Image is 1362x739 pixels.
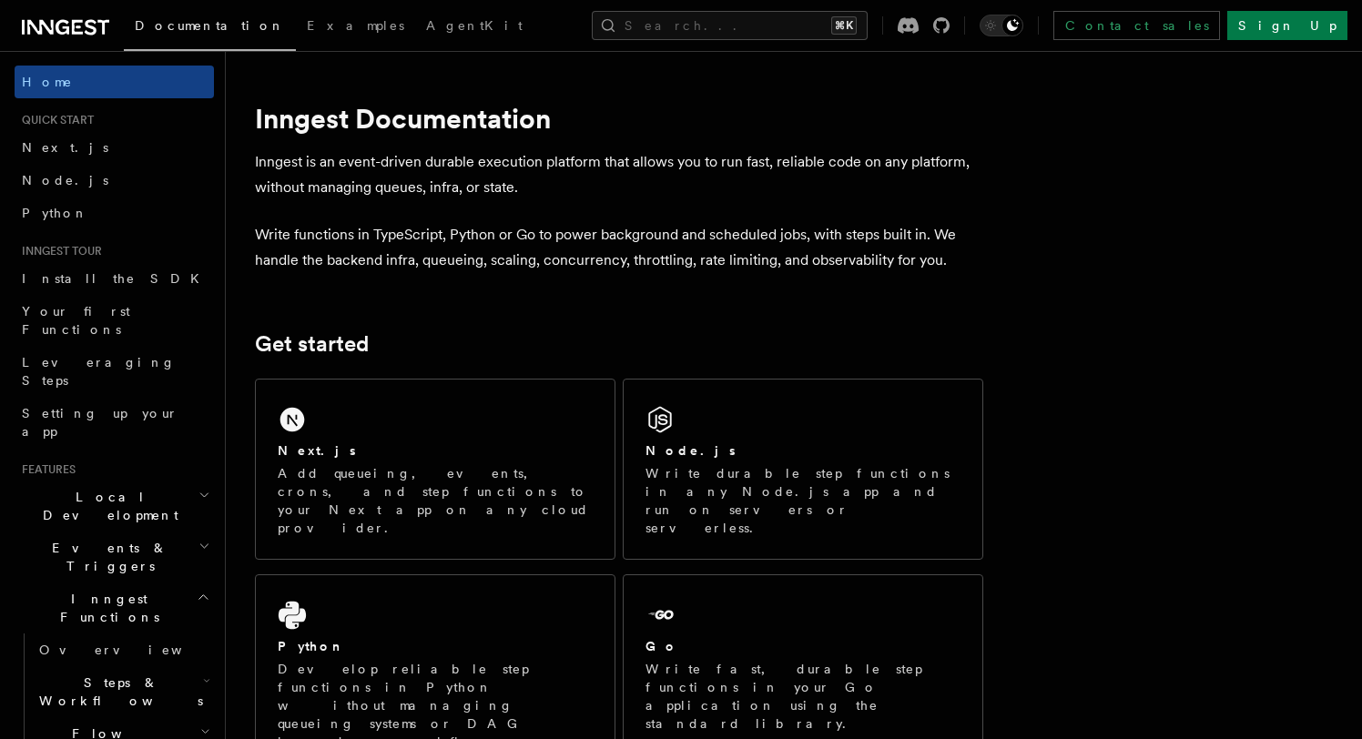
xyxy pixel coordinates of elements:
[22,140,108,155] span: Next.js
[22,173,108,187] span: Node.js
[15,66,214,98] a: Home
[623,379,983,560] a: Node.jsWrite durable step functions in any Node.js app and run on servers or serverless.
[22,406,178,439] span: Setting up your app
[15,346,214,397] a: Leveraging Steps
[980,15,1023,36] button: Toggle dark mode
[255,102,983,135] h1: Inngest Documentation
[15,397,214,448] a: Setting up your app
[15,582,214,633] button: Inngest Functions
[124,5,296,51] a: Documentation
[15,262,214,295] a: Install the SDK
[645,660,961,733] p: Write fast, durable step functions in your Go application using the standard library.
[15,481,214,531] button: Local Development
[22,304,130,337] span: Your first Functions
[15,244,102,258] span: Inngest tour
[592,11,868,40] button: Search...⌘K
[15,164,214,197] a: Node.js
[15,131,214,164] a: Next.js
[22,271,210,286] span: Install the SDK
[22,206,88,220] span: Python
[255,331,369,357] a: Get started
[278,637,345,655] h2: Python
[32,673,203,710] span: Steps & Workflows
[645,441,736,460] h2: Node.js
[22,355,176,388] span: Leveraging Steps
[1227,11,1347,40] a: Sign Up
[255,149,983,200] p: Inngest is an event-driven durable execution platform that allows you to run fast, reliable code ...
[307,18,404,33] span: Examples
[1053,11,1220,40] a: Contact sales
[255,379,615,560] a: Next.jsAdd queueing, events, crons, and step functions to your Next app on any cloud provider.
[645,464,961,537] p: Write durable step functions in any Node.js app and run on servers or serverless.
[15,462,76,477] span: Features
[645,637,678,655] h2: Go
[255,222,983,273] p: Write functions in TypeScript, Python or Go to power background and scheduled jobs, with steps bu...
[135,18,285,33] span: Documentation
[15,539,198,575] span: Events & Triggers
[296,5,415,49] a: Examples
[278,464,593,537] p: Add queueing, events, crons, and step functions to your Next app on any cloud provider.
[15,590,197,626] span: Inngest Functions
[22,73,73,91] span: Home
[426,18,523,33] span: AgentKit
[15,488,198,524] span: Local Development
[15,531,214,582] button: Events & Triggers
[32,666,214,717] button: Steps & Workflows
[278,441,356,460] h2: Next.js
[39,643,227,657] span: Overview
[15,197,214,229] a: Python
[15,295,214,346] a: Your first Functions
[32,633,214,666] a: Overview
[15,113,94,127] span: Quick start
[831,16,857,35] kbd: ⌘K
[415,5,534,49] a: AgentKit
